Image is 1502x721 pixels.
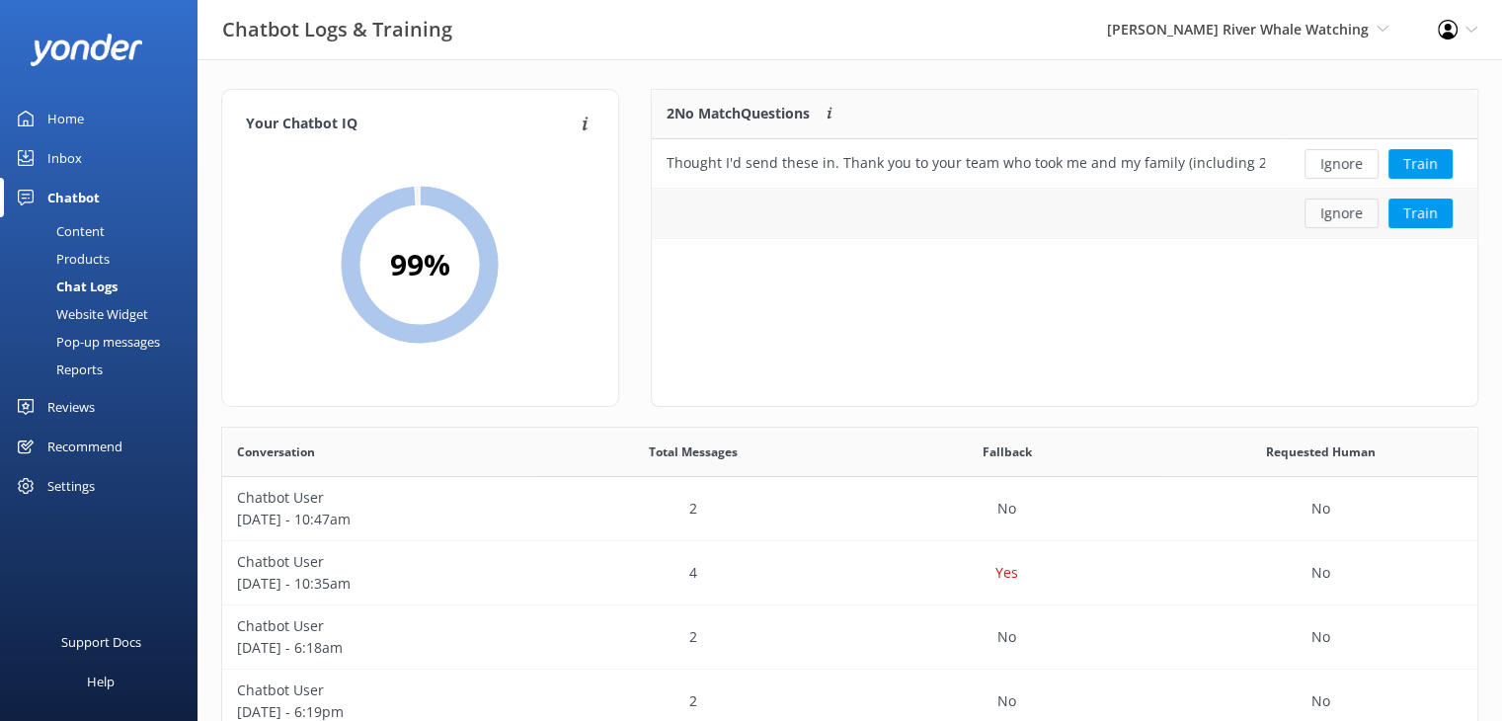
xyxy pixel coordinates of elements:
div: Reviews [47,387,95,427]
div: Support Docs [61,622,141,662]
p: No [1311,626,1330,648]
p: Yes [995,562,1018,584]
div: Inbox [47,138,82,178]
div: row [222,477,1477,541]
span: Requested Human [1266,442,1376,461]
button: Ignore [1304,149,1379,179]
a: Reports [12,356,198,383]
div: row [222,541,1477,605]
div: Home [47,99,84,138]
p: No [1311,498,1330,520]
div: Website Widget [12,300,148,328]
div: Reports [12,356,103,383]
a: Pop-up messages [12,328,198,356]
div: Chat Logs [12,273,118,300]
a: Website Widget [12,300,198,328]
p: [DATE] - 10:35am [237,573,521,595]
h3: Chatbot Logs & Training [222,14,452,45]
p: Chatbot User [237,487,521,509]
p: 2 No Match Questions [667,103,810,124]
h2: 99 % [390,241,450,288]
span: Fallback [982,442,1031,461]
span: Conversation [237,442,315,461]
div: grid [652,139,1477,238]
div: row [652,189,1477,238]
p: 2 [689,690,697,712]
img: yonder-white-logo.png [30,34,143,66]
h4: Your Chatbot IQ [246,114,576,135]
p: [DATE] - 6:18am [237,637,521,659]
span: Total Messages [649,442,738,461]
div: Thought I'd send these in. Thank you to your team who took me and my family (including 2 girls) o... [667,152,1265,174]
div: Content [12,217,105,245]
p: Chatbot User [237,615,521,637]
span: [PERSON_NAME] River Whale Watching [1107,20,1369,39]
button: Ignore [1304,199,1379,228]
p: No [997,498,1016,520]
div: Help [87,662,115,701]
div: Pop-up messages [12,328,160,356]
div: Chatbot [47,178,100,217]
div: row [222,605,1477,670]
p: No [997,626,1016,648]
a: Products [12,245,198,273]
div: Recommend [47,427,122,466]
div: Products [12,245,110,273]
p: 2 [689,626,697,648]
p: 4 [689,562,697,584]
p: No [1311,562,1330,584]
button: Train [1388,199,1453,228]
div: row [652,139,1477,189]
p: [DATE] - 10:47am [237,509,521,530]
p: No [997,690,1016,712]
a: Chat Logs [12,273,198,300]
p: Chatbot User [237,551,521,573]
div: Settings [47,466,95,506]
p: Chatbot User [237,680,521,701]
p: No [1311,690,1330,712]
a: Content [12,217,198,245]
button: Train [1388,149,1453,179]
p: 2 [689,498,697,520]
